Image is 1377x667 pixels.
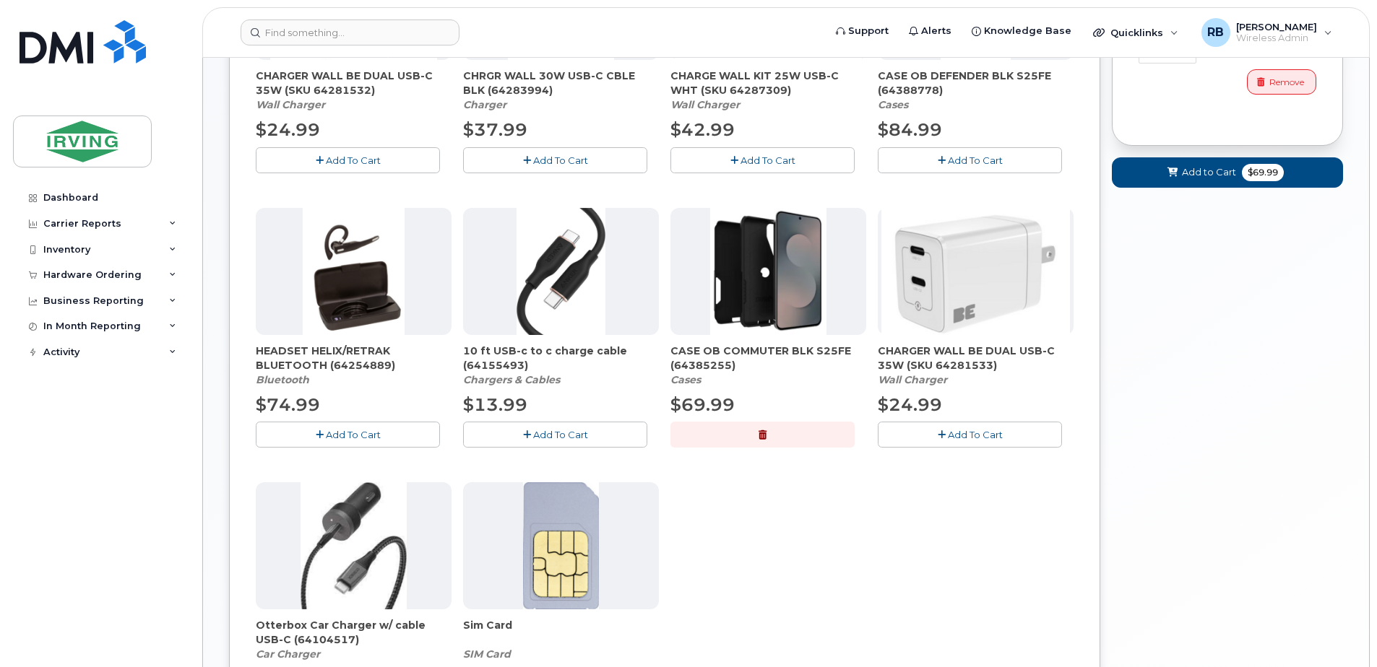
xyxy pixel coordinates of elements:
a: Alerts [899,17,962,45]
em: Car Charger [256,648,320,661]
div: CHRGR WALL 30W USB-C CBLE BLK (64283994) [463,69,659,112]
span: CHARGE WALL KIT 25W USB-C WHT (SKU 64287309) [670,69,866,97]
span: Sim Card [463,618,659,647]
span: Add to Cart [1182,165,1236,179]
span: RB [1207,24,1224,41]
div: CHARGER WALL BE DUAL USB-C 35W (SKU 64281533) [878,344,1074,387]
span: CHRGR WALL 30W USB-C CBLE BLK (64283994) [463,69,659,97]
img: multisim.png [523,482,600,609]
span: Add To Cart [533,154,588,166]
span: 10 ft USB-c to c charge cable (64155493) [463,344,659,372]
span: Alerts [921,24,951,38]
div: Otterbox Car Charger w/ cable USB-C (64104517) [256,618,452,661]
span: CHARGER WALL BE DUAL USB-C 35W (SKU 64281532) [256,69,452,97]
img: ACCUS210715h8yE8.jpg [517,208,606,335]
span: Add To Cart [326,429,381,440]
img: download.png [303,208,405,335]
button: Add to Cart $69.99 [1112,157,1343,187]
div: 10 ft USB-c to c charge cable (64155493) [463,344,659,387]
div: CHARGE WALL KIT 25W USB-C WHT (SKU 64287309) [670,69,866,112]
span: Add To Cart [533,429,588,440]
a: Support [826,17,899,45]
em: Bluetooth [256,373,309,386]
span: Add To Cart [326,154,381,166]
div: Sim Card [463,618,659,661]
img: download.jpg [301,482,407,609]
span: $24.99 [256,119,320,140]
button: Add To Cart [463,147,647,173]
button: Add To Cart [878,147,1062,173]
span: Support [848,24,889,38]
span: $37.99 [463,119,527,140]
span: Otterbox Car Charger w/ cable USB-C (64104517) [256,618,452,647]
span: [PERSON_NAME] [1236,21,1317,32]
em: Cases [670,373,701,386]
span: $69.99 [1242,164,1284,181]
em: Wall Charger [878,373,947,386]
em: SIM Card [463,648,511,661]
div: HEADSET HELIX/RETRAK BLUETOOTH (64254889) [256,344,452,387]
span: $13.99 [463,394,527,415]
span: $69.99 [670,394,735,415]
img: image-20250915-161557.png [710,208,826,335]
div: CHARGER WALL BE DUAL USB-C 35W (SKU 64281532) [256,69,452,112]
span: Quicklinks [1110,27,1163,38]
span: CASE OB DEFENDER BLK S25FE (64388778) [878,69,1074,97]
span: Knowledge Base [984,24,1071,38]
a: Knowledge Base [962,17,1082,45]
button: Remove [1247,69,1316,95]
em: Wall Charger [256,98,325,111]
em: Charger [463,98,506,111]
button: Add To Cart [256,422,440,447]
img: BE.png [881,208,1071,335]
div: Roberts, Brad [1191,18,1342,47]
span: $42.99 [670,119,735,140]
div: CASE OB COMMUTER BLK S25FE (64385255) [670,344,866,387]
button: Add To Cart [670,147,855,173]
span: $24.99 [878,394,942,415]
em: Cases [878,98,908,111]
span: CHARGER WALL BE DUAL USB-C 35W (SKU 64281533) [878,344,1074,372]
span: Add To Cart [741,154,795,166]
span: $84.99 [878,119,942,140]
button: Add To Cart [256,147,440,173]
span: Add To Cart [948,429,1003,440]
span: $74.99 [256,394,320,415]
div: CASE OB DEFENDER BLK S25FE (64388778) [878,69,1074,112]
span: Add To Cart [948,154,1003,166]
em: Chargers & Cables [463,373,560,386]
button: Add To Cart [463,422,647,447]
em: Wall Charger [670,98,740,111]
span: Remove [1269,76,1304,89]
span: Wireless Admin [1236,32,1317,44]
span: HEADSET HELIX/RETRAK BLUETOOTH (64254889) [256,344,452,372]
div: Quicklinks [1083,18,1188,47]
button: Add To Cart [878,422,1062,447]
span: CASE OB COMMUTER BLK S25FE (64385255) [670,344,866,372]
input: Find something... [241,19,459,45]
